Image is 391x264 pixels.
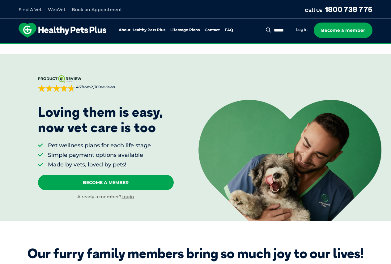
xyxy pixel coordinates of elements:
[38,85,75,92] div: 4.7 out of 5 stars
[91,85,115,89] span: 2,309 reviews
[48,161,151,169] li: Made by vets, loved by pets!
[38,194,174,200] div: Already a member?
[76,85,82,89] strong: 4.7
[75,85,115,90] span: from
[121,194,134,199] a: Login
[28,246,363,261] div: Our furry family members bring so much joy to our lives!
[38,75,174,92] a: 4.7from2,309reviews
[48,151,151,159] li: Simple payment options available
[48,142,151,149] li: Pet wellness plans for each life stage
[38,104,163,136] p: Loving them is easy, now vet care is too
[198,100,381,221] img: <p>Loving them is easy, <br /> now vet care is too</p>
[38,175,174,190] a: Become A Member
